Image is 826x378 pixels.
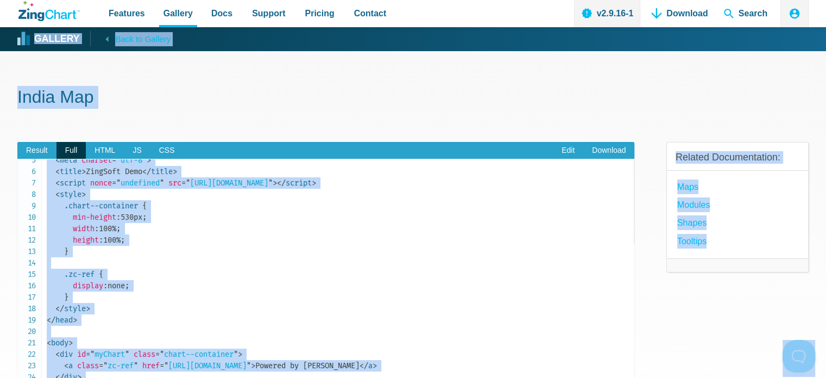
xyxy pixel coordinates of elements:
[34,34,79,44] strong: Gallery
[18,31,79,47] a: Gallery
[55,190,81,199] span: style
[160,361,251,370] span: [URL][DOMAIN_NAME]
[155,350,160,359] span: =
[181,178,273,188] span: [URL][DOMAIN_NAME]
[373,361,377,370] span: >
[116,156,121,165] span: "
[55,304,64,313] span: </
[125,281,129,290] span: ;
[783,340,815,373] iframe: Toggle Customer Support
[90,350,94,359] span: "
[81,156,112,165] span: charset
[677,215,707,230] a: Shapes
[115,32,171,46] span: Back to Gallery
[94,224,99,233] span: :
[360,361,373,370] span: a
[116,178,121,188] span: "
[116,224,121,233] span: ;
[86,304,90,313] span: >
[47,338,51,348] span: <
[68,338,73,348] span: >
[86,350,90,359] span: =
[583,142,634,159] a: Download
[55,350,73,359] span: div
[103,281,108,290] span: :
[55,156,60,165] span: <
[55,178,60,188] span: <
[677,234,707,249] a: Tooltips
[186,178,190,188] span: "
[147,156,151,165] span: >
[553,142,583,159] a: Edit
[360,361,368,370] span: </
[277,178,312,188] span: script
[112,178,164,188] span: undefined
[677,179,698,194] a: Maps
[142,213,147,222] span: ;
[273,178,277,188] span: >
[99,361,138,370] span: zc-ref
[17,86,809,110] h1: India Map
[125,350,129,359] span: "
[47,338,68,348] span: body
[109,6,145,21] span: Features
[268,178,273,188] span: "
[211,6,232,21] span: Docs
[305,6,334,21] span: Pricing
[160,350,164,359] span: "
[77,350,86,359] span: id
[47,315,55,325] span: </
[142,156,147,165] span: "
[251,361,255,370] span: >
[86,142,124,159] span: HTML
[99,270,103,279] span: {
[112,156,147,165] span: utf-8
[234,350,238,359] span: "
[150,142,184,159] span: CSS
[64,270,94,279] span: .zc-ref
[73,236,99,245] span: height
[64,201,138,210] span: .chart--container
[112,178,116,188] span: =
[64,361,73,370] span: a
[164,361,168,370] span: "
[73,213,116,222] span: min-height
[55,350,60,359] span: <
[142,167,173,176] span: title
[56,142,86,159] span: Full
[55,304,86,313] span: style
[142,361,160,370] span: href
[55,167,60,176] span: <
[99,236,103,245] span: :
[173,167,177,176] span: >
[676,151,799,164] h3: Related Documentation:
[277,178,286,188] span: </
[121,236,125,245] span: ;
[55,190,60,199] span: <
[64,247,68,256] span: }
[124,142,150,159] span: JS
[18,1,80,21] a: ZingChart Logo. Click to return to the homepage
[55,156,77,165] span: meta
[134,350,155,359] span: class
[247,361,251,370] span: "
[155,350,238,359] span: chart--container
[354,6,387,21] span: Contact
[47,315,73,325] span: head
[142,167,151,176] span: </
[90,178,112,188] span: nonce
[81,190,86,199] span: >
[99,361,103,370] span: =
[252,6,285,21] span: Support
[181,178,186,188] span: =
[64,293,68,302] span: }
[142,201,147,210] span: {
[47,201,147,313] span: 530px 100% 100% none
[17,142,56,159] span: Result
[73,315,77,325] span: >
[90,31,171,46] a: Back to Gallery
[77,361,99,370] span: class
[55,178,86,188] span: script
[160,361,164,370] span: =
[112,156,116,165] span: =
